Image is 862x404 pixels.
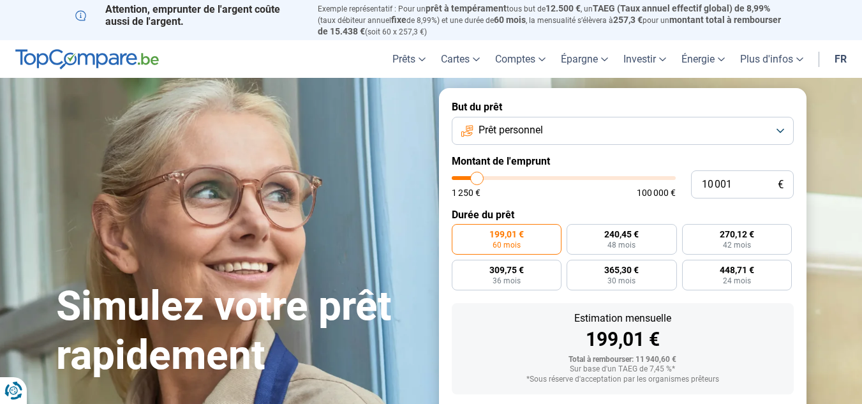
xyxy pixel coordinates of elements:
p: Exemple représentatif : Pour un tous but de , un (taux débiteur annuel de 8,99%) et une durée de ... [318,3,787,37]
a: Comptes [487,40,553,78]
span: montant total à rembourser de 15.438 € [318,15,781,36]
label: Durée du prêt [452,209,794,221]
span: 24 mois [723,277,751,285]
a: Cartes [433,40,487,78]
p: Attention, emprunter de l'argent coûte aussi de l'argent. [75,3,302,27]
span: € [778,179,784,190]
button: Prêt personnel [452,117,794,145]
h1: Simulez votre prêt rapidement [56,282,424,380]
span: 100 000 € [637,188,676,197]
div: Estimation mensuelle [462,313,784,324]
span: 270,12 € [720,230,754,239]
div: 199,01 € [462,330,784,349]
span: 309,75 € [489,266,524,274]
span: 60 mois [494,15,526,25]
span: fixe [391,15,406,25]
span: 199,01 € [489,230,524,239]
a: Prêts [385,40,433,78]
span: Prêt personnel [479,123,543,137]
span: 365,30 € [604,266,639,274]
img: TopCompare [15,49,159,70]
span: 42 mois [723,241,751,249]
span: 12.500 € [546,3,581,13]
span: 48 mois [607,241,635,249]
span: 257,3 € [613,15,643,25]
span: 1 250 € [452,188,480,197]
span: 30 mois [607,277,635,285]
span: 60 mois [493,241,521,249]
a: Plus d'infos [732,40,811,78]
div: Total à rembourser: 11 940,60 € [462,355,784,364]
span: TAEG (Taux annuel effectif global) de 8,99% [593,3,770,13]
a: fr [827,40,854,78]
span: prêt à tempérament [426,3,507,13]
label: But du prêt [452,101,794,113]
span: 240,45 € [604,230,639,239]
label: Montant de l'emprunt [452,155,794,167]
div: *Sous réserve d'acceptation par les organismes prêteurs [462,375,784,384]
span: 448,71 € [720,266,754,274]
span: 36 mois [493,277,521,285]
a: Épargne [553,40,616,78]
a: Énergie [674,40,732,78]
div: Sur base d'un TAEG de 7,45 %* [462,365,784,374]
a: Investir [616,40,674,78]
